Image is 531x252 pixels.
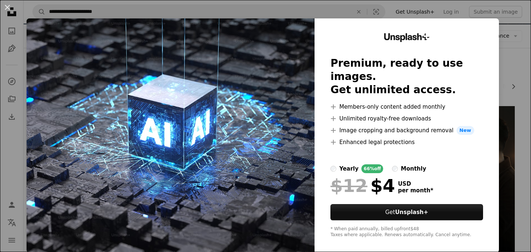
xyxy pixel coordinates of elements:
[330,204,483,220] button: GetUnsplash+
[330,166,336,172] input: yearly66%off
[395,209,428,216] strong: Unsplash+
[339,164,358,173] div: yearly
[330,57,483,97] h2: Premium, ready to use images. Get unlimited access.
[398,187,433,194] span: per month *
[330,226,483,238] div: * When paid annually, billed upfront $48 Taxes where applicable. Renews automatically. Cancel any...
[401,164,426,173] div: monthly
[330,176,367,195] span: $12
[330,126,483,135] li: Image cropping and background removal
[330,102,483,111] li: Members-only content added monthly
[392,166,398,172] input: monthly
[361,164,383,173] div: 66% off
[330,138,483,147] li: Enhanced legal protections
[330,114,483,123] li: Unlimited royalty-free downloads
[457,126,474,135] span: New
[398,181,433,187] span: USD
[330,176,395,195] div: $4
